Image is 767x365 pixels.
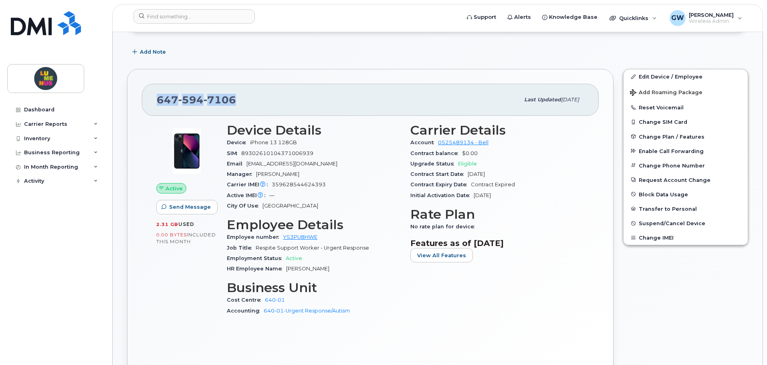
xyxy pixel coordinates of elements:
[664,10,748,26] div: Gilbert Wan
[227,308,264,314] span: Accounting
[689,12,734,18] span: [PERSON_NAME]
[227,266,286,272] span: HR Employee Name
[227,234,283,240] span: Employee number
[410,181,471,188] span: Contract Expiry Date
[127,45,173,59] button: Add Note
[410,207,584,222] h3: Rate Plan
[624,230,748,245] button: Change IMEI
[689,18,734,24] span: Wireless Admin
[624,69,748,84] a: Edit Device / Employee
[178,221,194,227] span: used
[624,173,748,187] button: Request Account Change
[227,245,256,251] span: Job Title
[166,185,183,192] span: Active
[227,123,401,137] h3: Device Details
[227,255,286,261] span: Employment Status
[462,150,478,156] span: $0.00
[227,218,401,232] h3: Employee Details
[524,97,561,103] span: Last updated
[163,127,211,175] img: image20231002-3703462-1ig824h.jpeg
[410,224,478,230] span: No rate plan for device
[461,9,502,25] a: Support
[458,161,477,167] span: Eligible
[624,202,748,216] button: Transfer to Personal
[157,94,236,106] span: 647
[474,13,496,21] span: Support
[269,192,275,198] span: —
[624,129,748,144] button: Change Plan / Features
[624,158,748,173] button: Change Phone Number
[227,150,241,156] span: SIM
[624,100,748,115] button: Reset Voicemail
[133,9,255,24] input: Find something...
[227,181,272,188] span: Carrier IMEI
[474,192,491,198] span: [DATE]
[156,200,218,214] button: Send Message
[624,115,748,129] button: Change SIM Card
[227,171,256,177] span: Manager
[624,187,748,202] button: Block Data Usage
[227,192,269,198] span: Active IMEI
[410,248,473,262] button: View All Features
[549,13,597,21] span: Knowledge Base
[604,10,662,26] div: Quicklinks
[256,171,299,177] span: [PERSON_NAME]
[204,94,236,106] span: 7106
[156,232,187,238] span: 0.00 Bytes
[286,255,302,261] span: Active
[639,220,705,226] span: Suspend/Cancel Device
[537,9,603,25] a: Knowledge Base
[561,97,579,103] span: [DATE]
[639,148,704,154] span: Enable Call Forwarding
[178,94,204,106] span: 594
[410,150,462,156] span: Contract balance
[227,280,401,295] h3: Business Unit
[410,161,458,167] span: Upgrade Status
[410,139,438,145] span: Account
[265,297,285,303] a: 640-01
[671,13,684,23] span: GW
[264,308,350,314] a: 640-01-Urgent Response/Autism
[246,161,337,167] span: [EMAIL_ADDRESS][DOMAIN_NAME]
[639,133,704,139] span: Change Plan / Features
[241,150,313,156] span: 89302610104371006939
[262,203,318,209] span: [GEOGRAPHIC_DATA]
[227,203,262,209] span: City Of Use
[410,123,584,137] h3: Carrier Details
[624,144,748,158] button: Enable Call Forwarding
[272,181,326,188] span: 359628544624393
[227,161,246,167] span: Email
[502,9,537,25] a: Alerts
[227,139,250,145] span: Device
[410,192,474,198] span: Initial Activation Date
[286,266,329,272] span: [PERSON_NAME]
[619,15,648,21] span: Quicklinks
[438,139,488,145] a: 0525489134 - Bell
[410,238,584,248] h3: Features as of [DATE]
[250,139,297,145] span: iPhone 13 128GB
[140,48,166,56] span: Add Note
[514,13,531,21] span: Alerts
[468,171,485,177] span: [DATE]
[624,84,748,100] button: Add Roaming Package
[227,297,265,303] span: Cost Centre
[410,171,468,177] span: Contract Start Date
[630,89,702,97] span: Add Roaming Package
[156,222,178,227] span: 2.31 GB
[256,245,369,251] span: Respite Support Worker - Urgent Response
[283,234,317,240] a: YS3PU8HWE
[417,252,466,259] span: View All Features
[471,181,515,188] span: Contract Expired
[624,216,748,230] button: Suspend/Cancel Device
[169,203,211,211] span: Send Message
